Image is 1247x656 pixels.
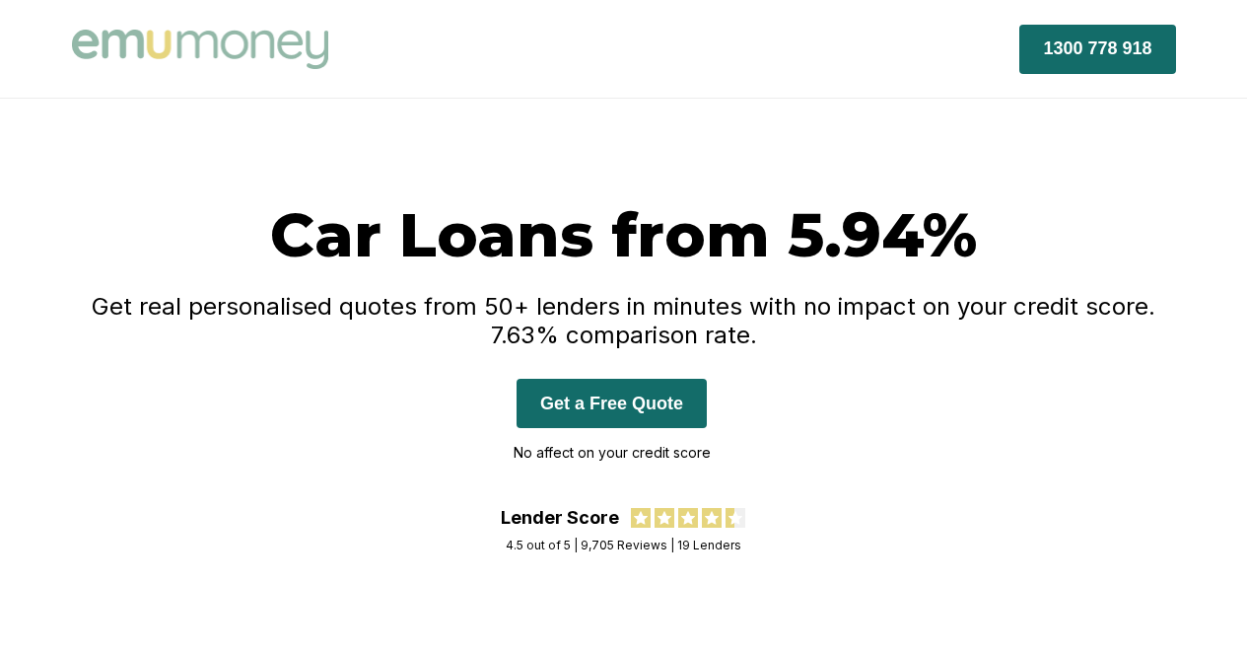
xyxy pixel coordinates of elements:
h1: Car Loans from 5.94% [72,197,1176,272]
img: Emu Money logo [72,30,328,69]
a: 1300 778 918 [1019,37,1175,58]
a: Get a Free Quote [517,393,707,413]
img: review star [726,508,745,528]
div: 4.5 out of 5 | 9,705 Reviews | 19 Lenders [506,538,741,552]
button: 1300 778 918 [1019,25,1175,74]
p: No affect on your credit score [514,438,711,468]
img: review star [655,508,674,528]
img: review star [702,508,722,528]
h4: Get real personalised quotes from 50+ lenders in minutes with no impact on your credit score. 7.6... [72,292,1176,349]
div: Lender Score [501,507,619,528]
img: review star [678,508,698,528]
button: Get a Free Quote [517,379,707,428]
img: review star [631,508,651,528]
